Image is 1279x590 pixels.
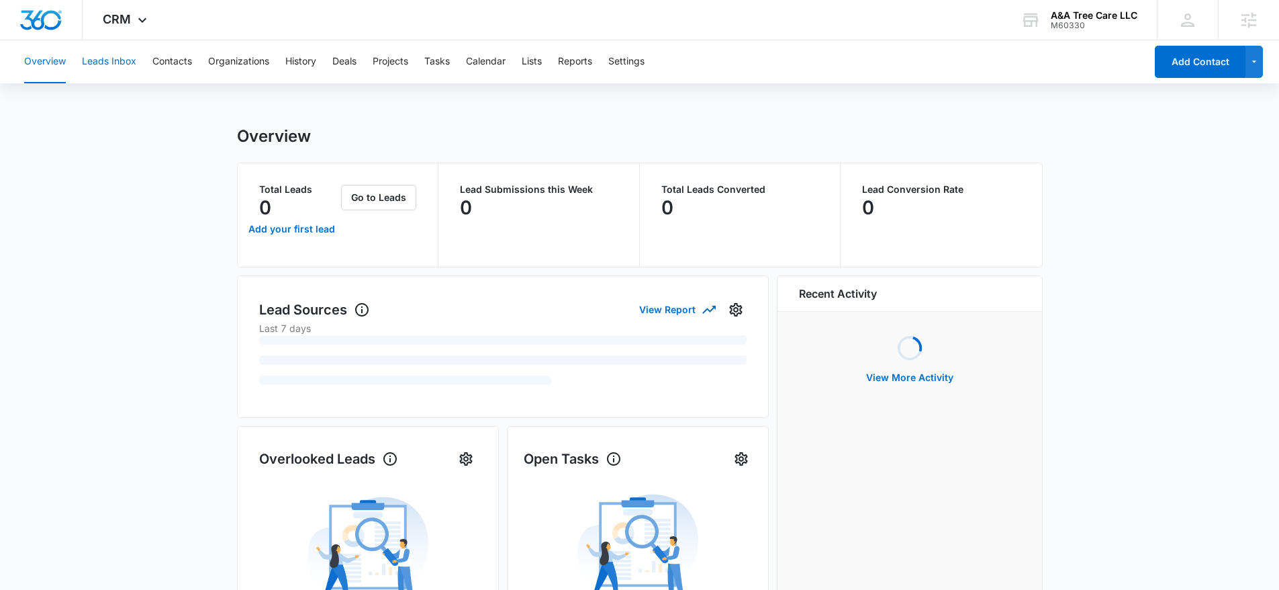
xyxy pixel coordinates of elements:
[455,448,477,470] button: Settings
[259,321,747,335] p: Last 7 days
[82,40,136,83] button: Leads Inbox
[799,286,877,302] h6: Recent Activity
[259,449,398,469] h1: Overlooked Leads
[208,40,269,83] button: Organizations
[246,213,339,245] a: Add your first lead
[1155,46,1245,78] button: Add Contact
[608,40,645,83] button: Settings
[103,12,131,26] span: CRM
[853,362,967,394] button: View More Activity
[524,449,622,469] h1: Open Tasks
[661,197,673,218] p: 0
[522,40,542,83] button: Lists
[725,299,747,321] button: Settings
[341,192,416,203] a: Go to Leads
[862,197,874,218] p: 0
[1051,21,1137,30] div: account id
[24,40,66,83] button: Overview
[285,40,316,83] button: History
[1051,10,1137,21] div: account name
[259,300,370,320] h1: Lead Sources
[558,40,592,83] button: Reports
[639,298,714,321] button: View Report
[862,185,1021,194] p: Lead Conversion Rate
[152,40,192,83] button: Contacts
[332,40,357,83] button: Deals
[259,185,339,194] p: Total Leads
[460,185,618,194] p: Lead Submissions this Week
[341,185,416,210] button: Go to Leads
[424,40,450,83] button: Tasks
[460,197,472,218] p: 0
[730,448,752,470] button: Settings
[466,40,506,83] button: Calendar
[237,126,311,146] h1: Overview
[259,197,271,218] p: 0
[661,185,819,194] p: Total Leads Converted
[373,40,408,83] button: Projects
